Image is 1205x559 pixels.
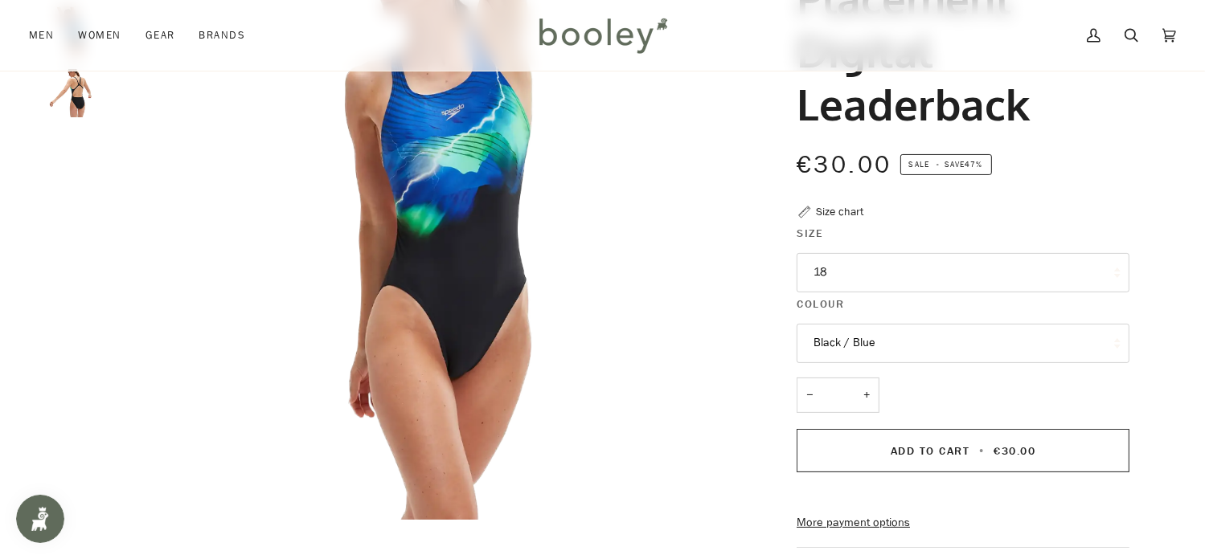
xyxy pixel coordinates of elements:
button: + [854,377,879,414]
button: Add to Cart • €30.00 [797,429,1129,472]
span: Brands [199,27,245,43]
div: Size chart [816,203,863,220]
iframe: Button to open loyalty program pop-up [16,495,64,543]
span: • [974,443,990,459]
input: Quantity [797,377,879,414]
span: Men [29,27,54,43]
span: Save [900,154,992,175]
span: €30.00 [994,443,1035,459]
span: Size [797,225,823,242]
span: Colour [797,296,844,312]
span: €30.00 [797,149,891,182]
button: − [797,377,822,414]
button: Black / Blue [797,324,1129,363]
span: 47% [965,158,982,170]
span: Gear [146,27,175,43]
span: Sale [909,158,929,170]
img: Speedo Women's Club Training Leaderback Black / Blue - Booley Galway [49,69,97,117]
button: 18 [797,253,1129,292]
img: Booley [532,12,673,59]
span: Women [78,27,121,43]
a: More payment options [797,514,1129,532]
span: Add to Cart [891,443,970,459]
em: • [932,158,945,170]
